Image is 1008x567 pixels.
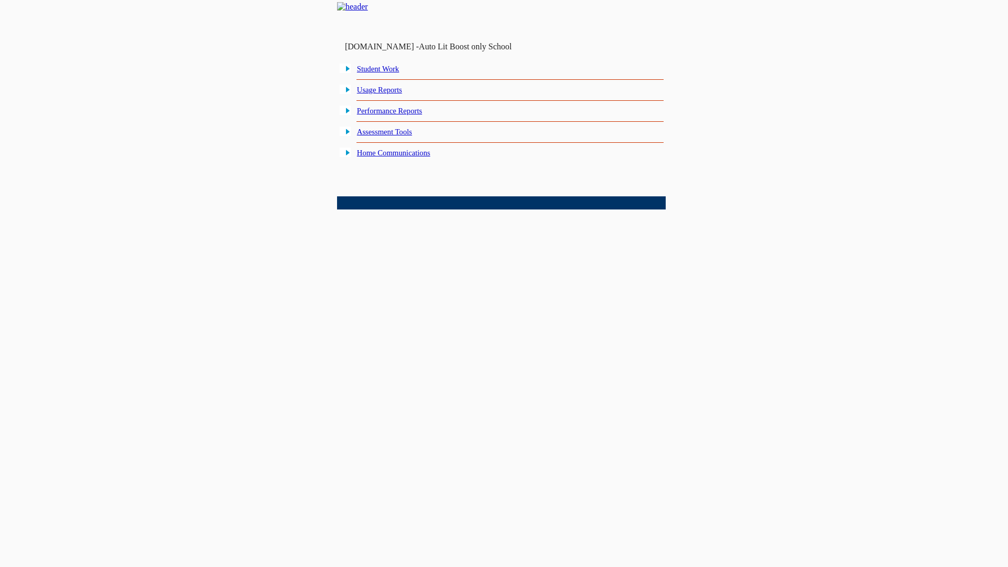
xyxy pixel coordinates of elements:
a: Home Communications [357,149,430,157]
td: [DOMAIN_NAME] - [345,42,538,51]
img: plus.gif [340,85,351,94]
img: plus.gif [340,127,351,136]
nobr: Auto Lit Boost only School [419,42,512,51]
img: plus.gif [340,148,351,157]
a: Assessment Tools [357,128,412,136]
img: plus.gif [340,106,351,115]
a: Usage Reports [357,86,402,94]
a: Student Work [357,65,399,73]
img: plus.gif [340,64,351,73]
img: header [337,2,368,12]
a: Performance Reports [357,107,422,115]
